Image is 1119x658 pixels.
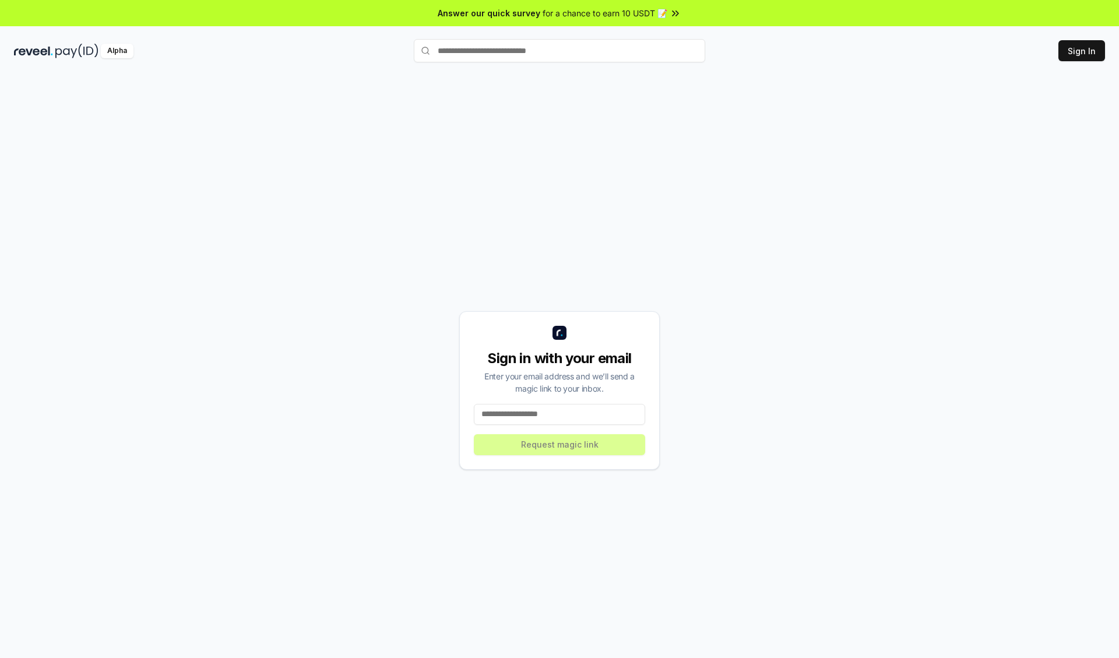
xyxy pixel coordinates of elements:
span: for a chance to earn 10 USDT 📝 [543,7,667,19]
img: pay_id [55,44,98,58]
button: Sign In [1058,40,1105,61]
div: Enter your email address and we’ll send a magic link to your inbox. [474,370,645,395]
div: Sign in with your email [474,349,645,368]
img: reveel_dark [14,44,53,58]
div: Alpha [101,44,133,58]
span: Answer our quick survey [438,7,540,19]
img: logo_small [553,326,566,340]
